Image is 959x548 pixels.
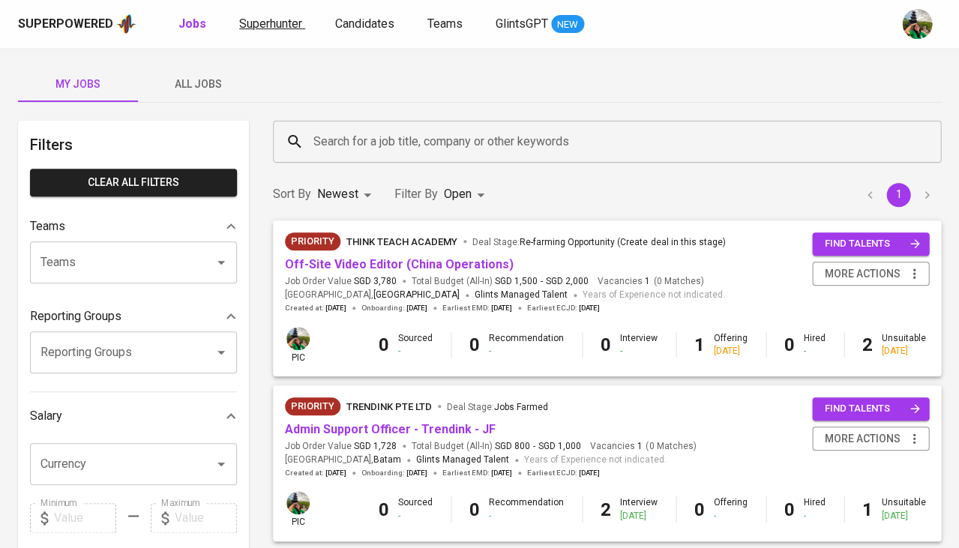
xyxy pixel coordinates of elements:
[285,399,340,414] span: Priority
[18,13,136,35] a: Superpoweredapp logo
[317,185,358,203] p: Newest
[444,187,472,201] span: Open
[495,440,530,453] span: SGD 800
[714,510,748,523] div: -
[416,454,509,465] span: Glints Managed Talent
[285,325,311,364] div: pic
[335,16,394,31] span: Candidates
[42,173,225,192] span: Clear All filters
[239,16,302,31] span: Superhunter
[412,440,581,453] span: Total Budget (All-In)
[862,499,873,520] b: 1
[824,430,900,448] span: more actions
[211,342,232,363] button: Open
[406,468,427,478] span: [DATE]
[18,16,113,33] div: Superpowered
[886,183,910,207] button: page 1
[824,400,920,418] span: find talents
[285,490,311,529] div: pic
[30,307,121,325] p: Reporting Groups
[406,303,427,313] span: [DATE]
[694,499,705,520] b: 0
[412,275,589,288] span: Total Budget (All-In)
[286,491,310,514] img: eva@glints.com
[812,232,929,256] button: find talents
[601,499,611,520] b: 2
[546,275,589,288] span: SGD 2,000
[30,133,237,157] h6: Filters
[902,9,932,39] img: eva@glints.com
[285,234,340,249] span: Priority
[494,402,548,412] span: Jobs Farmed
[882,332,926,358] div: Unsuitable
[286,327,310,350] img: eva@glints.com
[325,468,346,478] span: [DATE]
[444,181,490,208] div: Open
[285,468,346,478] span: Created at :
[27,75,129,94] span: My Jobs
[583,288,724,303] span: Years of Experience not indicated.
[489,345,564,358] div: -
[804,496,826,522] div: Hired
[804,510,826,523] div: -
[491,303,512,313] span: [DATE]
[620,332,658,358] div: Interview
[812,262,929,286] button: more actions
[30,301,237,331] div: Reporting Groups
[784,499,795,520] b: 0
[285,397,340,415] div: New Job received from Demand Team
[285,453,401,468] span: [GEOGRAPHIC_DATA] ,
[469,334,480,355] b: 0
[325,303,346,313] span: [DATE]
[579,468,600,478] span: [DATE]
[398,332,433,358] div: Sourced
[882,345,926,358] div: [DATE]
[379,334,389,355] b: 0
[346,401,432,412] span: TRENDINK PTE LTD
[643,275,650,288] span: 1
[520,237,725,247] span: Re-farming Opportunity (Create deal in this stage)
[285,232,340,250] div: New Job received from Demand Team
[116,13,136,35] img: app logo
[211,252,232,273] button: Open
[442,303,512,313] span: Earliest EMD :
[812,427,929,451] button: more actions
[354,440,397,453] span: SGD 1,728
[524,453,666,468] span: Years of Experience not indicated.
[285,257,514,271] a: Off-Site Video Editor (China Operations)
[824,235,920,253] span: find talents
[804,345,826,358] div: -
[472,237,725,247] span: Deal Stage :
[489,510,564,523] div: -
[285,288,460,303] span: [GEOGRAPHIC_DATA] ,
[361,468,427,478] span: Onboarding :
[496,15,584,34] a: GlintsGPT NEW
[714,345,748,358] div: [DATE]
[812,397,929,421] button: find talents
[882,510,926,523] div: [DATE]
[598,275,703,288] span: Vacancies ( 0 Matches )
[54,503,116,533] input: Value
[285,303,346,313] span: Created at :
[489,496,564,522] div: Recommendation
[620,345,658,358] div: -
[335,15,397,34] a: Candidates
[30,211,237,241] div: Teams
[273,185,311,203] p: Sort By
[398,345,433,358] div: -
[784,334,795,355] b: 0
[211,454,232,475] button: Open
[551,17,584,32] span: NEW
[620,510,658,523] div: [DATE]
[714,496,748,522] div: Offering
[30,401,237,431] div: Salary
[147,75,249,94] span: All Jobs
[346,236,457,247] span: Think Teach Academy
[285,275,397,288] span: Job Order Value
[714,332,748,358] div: Offering
[354,275,397,288] span: SGD 3,780
[285,422,496,436] a: Admin Support Officer - Trendink - JF
[361,303,427,313] span: Onboarding :
[882,496,926,522] div: Unsuitable
[541,275,543,288] span: -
